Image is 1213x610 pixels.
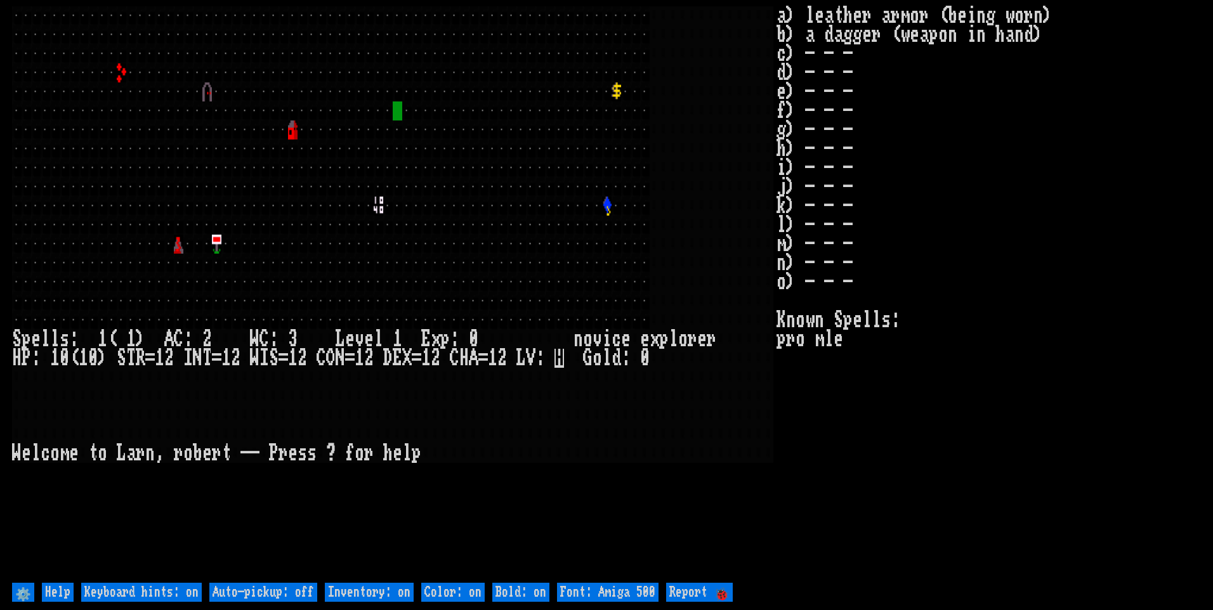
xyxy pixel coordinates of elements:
div: x [650,330,659,349]
div: D [383,349,393,368]
div: e [697,330,707,349]
input: Keyboard hints: on [81,583,202,602]
div: - [240,444,250,463]
div: : [535,349,545,368]
div: 2 [497,349,507,368]
div: o [678,330,688,349]
div: = [145,349,155,368]
div: 1 [50,349,60,368]
div: l [31,444,41,463]
div: c [41,444,50,463]
input: Bold: on [492,583,549,602]
div: e [640,330,650,349]
div: ( [69,349,79,368]
div: l [374,330,383,349]
div: o [593,349,602,368]
div: S [269,349,279,368]
div: d [612,349,621,368]
div: 2 [298,349,307,368]
div: 0 [88,349,98,368]
div: X [402,349,412,368]
div: t [221,444,231,463]
div: ? [326,444,336,463]
div: s [298,444,307,463]
div: i [602,330,612,349]
div: E [393,349,402,368]
div: r [688,330,697,349]
div: o [355,444,364,463]
div: N [336,349,345,368]
div: = [478,349,488,368]
div: v [355,330,364,349]
div: L [516,349,526,368]
div: 0 [469,330,478,349]
div: 1 [393,330,402,349]
div: R [136,349,145,368]
div: s [60,330,69,349]
div: r [136,444,145,463]
div: e [69,444,79,463]
div: e [345,330,355,349]
div: 2 [231,349,240,368]
div: A [164,330,174,349]
div: N [193,349,202,368]
div: o [98,444,107,463]
div: 2 [202,330,212,349]
input: Color: on [421,583,485,602]
div: 1 [421,349,431,368]
div: r [174,444,183,463]
div: 2 [364,349,374,368]
mark: H [554,349,564,368]
div: H [12,349,22,368]
div: 1 [79,349,88,368]
div: = [279,349,288,368]
div: 1 [221,349,231,368]
div: e [22,444,31,463]
div: 1 [355,349,364,368]
div: r [707,330,716,349]
div: 2 [431,349,440,368]
div: f [345,444,355,463]
div: l [669,330,678,349]
div: l [50,330,60,349]
div: e [364,330,374,349]
div: 3 [288,330,298,349]
input: ⚙️ [12,583,34,602]
div: l [602,349,612,368]
stats: a) leather armor (being worn) b) a dagger (weapon in hand) c) - - - d) - - - e) - - - f) - - - g)... [777,6,1201,580]
div: I [183,349,193,368]
div: L [336,330,345,349]
div: W [12,444,22,463]
div: : [31,349,41,368]
div: 2 [164,349,174,368]
div: r [212,444,221,463]
div: t [88,444,98,463]
div: T [126,349,136,368]
div: 0 [60,349,69,368]
div: c [612,330,621,349]
div: C [174,330,183,349]
div: S [12,330,22,349]
div: b [193,444,202,463]
div: - [250,444,259,463]
div: : [183,330,193,349]
div: : [269,330,279,349]
div: s [307,444,317,463]
div: : [621,349,631,368]
div: G [583,349,593,368]
div: , [155,444,164,463]
div: p [412,444,421,463]
div: 1 [98,330,107,349]
div: W [250,349,259,368]
div: T [202,349,212,368]
div: e [288,444,298,463]
div: e [621,330,631,349]
div: n [145,444,155,463]
div: : [69,330,79,349]
input: Report 🐞 [666,583,733,602]
div: o [50,444,60,463]
input: Inventory: on [325,583,414,602]
div: : [450,330,459,349]
div: n [574,330,583,349]
div: r [364,444,374,463]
